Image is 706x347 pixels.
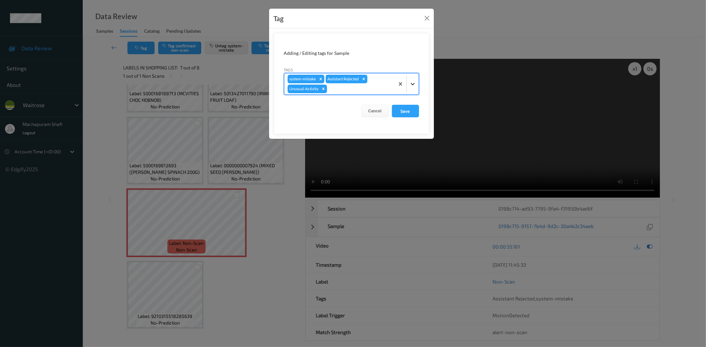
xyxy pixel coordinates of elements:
[360,75,367,83] div: Remove Assistant Rejected
[284,50,419,57] div: Adding / Editing tags for Sample
[284,67,293,73] label: Tags
[288,75,317,83] div: system-mistake
[422,14,432,23] button: Close
[317,75,324,83] div: Remove system-mistake
[326,75,360,83] div: Assistant Rejected
[320,85,327,93] div: Remove Unusual-Activity
[361,105,389,117] button: Cancel
[392,105,419,117] button: Save
[288,85,320,93] div: Unusual-Activity
[274,13,284,24] div: Tag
